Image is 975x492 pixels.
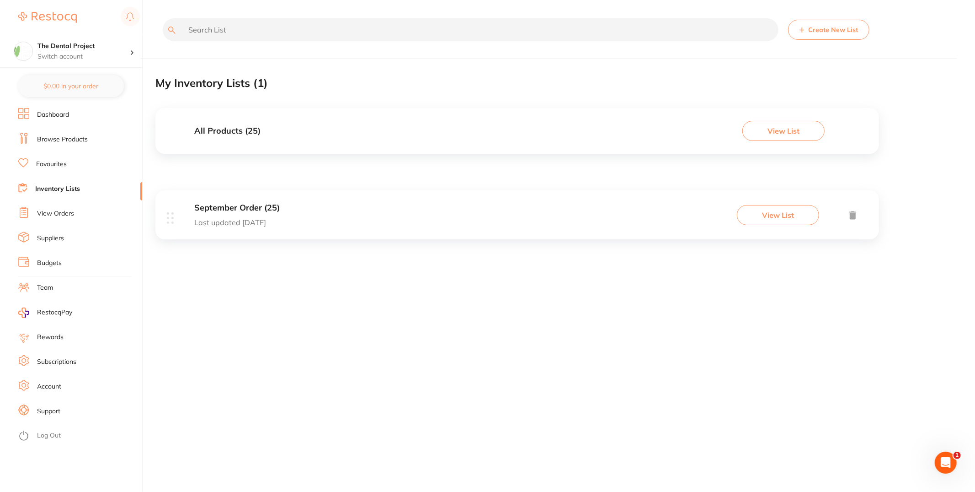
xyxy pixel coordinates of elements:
[35,184,80,194] a: Inventory Lists
[18,75,124,97] button: $0.00 in your order
[737,205,819,225] button: View List
[37,234,64,243] a: Suppliers
[37,110,69,119] a: Dashboard
[37,357,76,367] a: Subscriptions
[18,308,29,318] img: RestocqPay
[37,209,74,218] a: View Orders
[935,452,957,474] iframe: Intercom live chat
[155,190,879,247] div: September Order (25)Last updated [DATE]View List
[37,259,62,268] a: Budgets
[14,42,32,60] img: The Dental Project
[37,283,53,292] a: Team
[37,308,72,317] span: RestocqPay
[37,431,61,440] a: Log Out
[194,203,280,213] h3: September Order (25)
[37,52,130,61] p: Switch account
[36,160,67,169] a: Favourites
[37,407,60,416] a: Support
[18,12,77,23] img: Restocq Logo
[37,382,61,391] a: Account
[194,218,280,227] p: Last updated [DATE]
[788,20,869,40] button: Create New List
[954,452,961,459] span: 1
[37,333,64,342] a: Rewards
[37,135,88,144] a: Browse Products
[155,77,268,90] h2: My Inventory Lists ( 1 )
[37,42,130,51] h4: The Dental Project
[18,429,139,443] button: Log Out
[18,308,72,318] a: RestocqPay
[18,7,77,28] a: Restocq Logo
[742,121,825,141] button: View List
[163,18,778,41] input: Search List
[194,126,261,136] h3: All Products ( 25 )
